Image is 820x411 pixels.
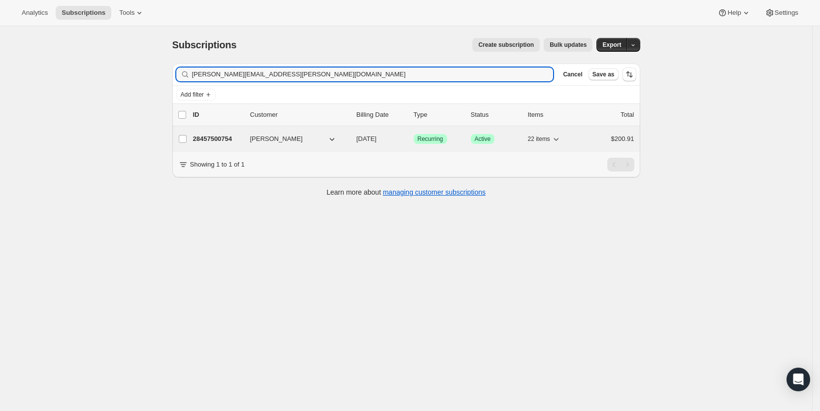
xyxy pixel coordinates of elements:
[16,6,54,20] button: Analytics
[192,68,554,81] input: Filter subscribers
[250,134,303,144] span: [PERSON_NAME]
[193,132,634,146] div: 28457500754[PERSON_NAME][DATE]SuccessRecurringSuccessActive22 items$200.91
[357,110,406,120] p: Billing Date
[193,110,634,120] div: IDCustomerBilling DateTypeStatusItemsTotal
[623,68,636,81] button: Sort the results
[621,110,634,120] p: Total
[119,9,134,17] span: Tools
[193,110,242,120] p: ID
[244,131,343,147] button: [PERSON_NAME]
[193,134,242,144] p: 28457500754
[611,135,634,142] span: $200.91
[181,91,204,99] span: Add filter
[589,68,619,80] button: Save as
[596,38,627,52] button: Export
[759,6,804,20] button: Settings
[22,9,48,17] span: Analytics
[478,41,534,49] span: Create subscription
[62,9,105,17] span: Subscriptions
[528,132,561,146] button: 22 items
[607,158,634,171] nav: Pagination
[357,135,377,142] span: [DATE]
[712,6,756,20] button: Help
[327,187,486,197] p: Learn more about
[190,160,245,170] p: Showing 1 to 1 of 1
[563,70,582,78] span: Cancel
[172,39,237,50] span: Subscriptions
[727,9,741,17] span: Help
[602,41,621,49] span: Export
[544,38,592,52] button: Bulk updates
[414,110,463,120] div: Type
[775,9,798,17] span: Settings
[250,110,349,120] p: Customer
[528,110,577,120] div: Items
[472,38,540,52] button: Create subscription
[528,135,550,143] span: 22 items
[550,41,587,49] span: Bulk updates
[113,6,150,20] button: Tools
[592,70,615,78] span: Save as
[471,110,520,120] p: Status
[559,68,586,80] button: Cancel
[383,188,486,196] a: managing customer subscriptions
[787,368,810,391] div: Open Intercom Messenger
[56,6,111,20] button: Subscriptions
[475,135,491,143] span: Active
[418,135,443,143] span: Recurring
[176,89,216,101] button: Add filter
